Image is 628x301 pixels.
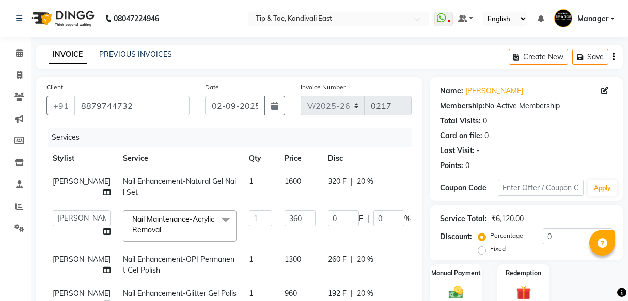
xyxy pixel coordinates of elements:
img: _cash.svg [444,284,468,300]
div: No Active Membership [440,101,613,111]
div: ₹6,120.00 [491,213,524,224]
span: [PERSON_NAME] [53,255,111,264]
span: Nail Maintenance-Acrylic Removal [132,214,214,235]
span: % [404,213,411,224]
th: Price [278,147,322,170]
div: Name: [440,86,463,96]
th: Disc [322,147,417,170]
label: Invoice Number [301,82,346,92]
div: 0 [484,130,489,141]
div: 0 [483,115,487,126]
button: Create New [509,49,568,65]
span: Nail Enhancement-Natural Gel Nail Set [123,177,236,197]
span: 1600 [285,177,301,186]
span: 960 [285,289,297,298]
button: +91 [46,96,75,115]
a: INVOICE [49,45,87,64]
div: Coupon Code [440,182,497,193]
div: Total Visits: [440,115,481,126]
span: [PERSON_NAME] [53,289,111,298]
div: Card on file: [440,130,482,141]
div: Services [48,128,419,147]
span: | [351,254,353,265]
a: PREVIOUS INVOICES [99,49,172,59]
span: [PERSON_NAME] [53,177,111,186]
span: 1 [249,177,253,186]
label: Fixed [490,244,506,254]
a: [PERSON_NAME] [465,86,523,96]
div: Membership: [440,101,485,111]
img: logo [26,4,97,33]
span: | [351,288,353,299]
div: - [477,145,480,156]
b: 08047224946 [114,4,159,33]
label: Percentage [490,231,523,240]
label: Client [46,82,63,92]
label: Manual Payment [431,269,481,278]
label: Date [205,82,219,92]
span: Nail Enhancement-OPI Permanent Gel Polish [123,255,234,275]
span: | [351,176,353,187]
label: Redemption [506,269,541,278]
th: Stylist [46,147,117,170]
span: F [359,213,363,224]
input: Search by Name/Mobile/Email/Code [74,96,190,115]
button: Apply [588,180,617,196]
div: Discount: [440,231,472,242]
th: Qty [243,147,278,170]
span: 1 [249,289,253,298]
div: Service Total: [440,213,487,224]
input: Enter Offer / Coupon Code [498,180,584,196]
span: 20 % [357,288,373,299]
th: Service [117,147,243,170]
div: Last Visit: [440,145,475,156]
span: 192 F [328,288,347,299]
button: Save [572,49,608,65]
span: Manager [577,13,608,24]
img: Manager [554,9,572,27]
div: Points: [440,160,463,171]
span: | [367,213,369,224]
span: 20 % [357,254,373,265]
span: 1300 [285,255,301,264]
span: 260 F [328,254,347,265]
span: 1 [249,255,253,264]
a: x [161,225,166,235]
span: 320 F [328,176,347,187]
div: 0 [465,160,469,171]
span: 20 % [357,176,373,187]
